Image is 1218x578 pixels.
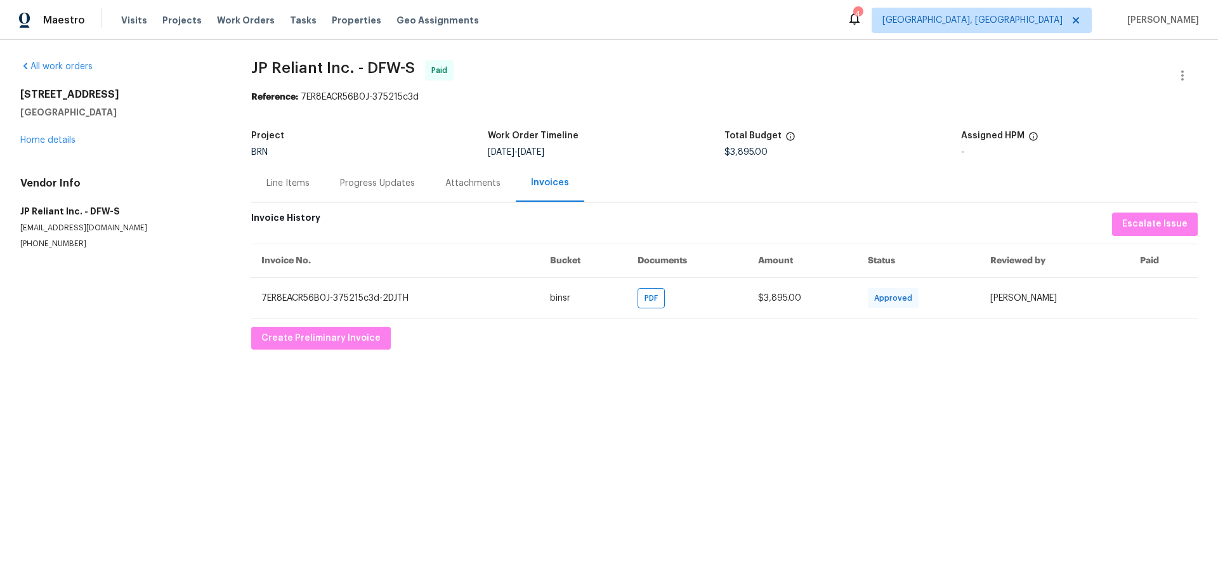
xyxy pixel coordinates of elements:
div: PDF [638,288,665,308]
h5: [GEOGRAPHIC_DATA] [20,106,221,119]
span: Create Preliminary Invoice [261,331,381,346]
a: All work orders [20,62,93,71]
span: Approved [874,292,917,305]
button: Create Preliminary Invoice [251,327,391,350]
h2: [STREET_ADDRESS] [20,88,221,101]
th: Invoice No. [251,244,540,277]
span: The hpm assigned to this work order. [1028,131,1038,148]
th: Documents [627,244,748,277]
h5: Assigned HPM [961,131,1025,140]
span: Tasks [290,16,317,25]
span: Paid [431,64,452,77]
b: Reference: [251,93,298,102]
div: 4 [853,8,862,20]
span: Visits [121,14,147,27]
h5: Work Order Timeline [488,131,579,140]
td: 7ER8EACR56B0J-375215c3d-2DJTH [251,277,540,319]
td: [PERSON_NAME] [980,277,1130,319]
button: Escalate Issue [1112,213,1198,236]
h5: Project [251,131,284,140]
div: Invoices [531,176,569,189]
div: Attachments [445,177,501,190]
div: Line Items [266,177,310,190]
p: [EMAIL_ADDRESS][DOMAIN_NAME] [20,223,221,233]
h6: Invoice History [251,213,320,230]
a: Home details [20,136,75,145]
span: Work Orders [217,14,275,27]
span: Escalate Issue [1122,216,1188,232]
span: [DATE] [488,148,514,157]
span: PDF [645,292,663,305]
span: BRN [251,148,268,157]
span: Properties [332,14,381,27]
th: Bucket [540,244,627,277]
h5: JP Reliant Inc. - DFW-S [20,205,221,218]
span: The total cost of line items that have been proposed by Opendoor. This sum includes line items th... [785,131,796,148]
span: Projects [162,14,202,27]
span: [PERSON_NAME] [1122,14,1199,27]
span: $3,895.00 [724,148,768,157]
span: - [488,148,544,157]
span: Geo Assignments [396,14,479,27]
h5: Total Budget [724,131,782,140]
th: Status [858,244,980,277]
p: [PHONE_NUMBER] [20,239,221,249]
th: Reviewed by [980,244,1130,277]
div: Progress Updates [340,177,415,190]
div: - [961,148,1198,157]
div: 7ER8EACR56B0J-375215c3d [251,91,1198,103]
h4: Vendor Info [20,177,221,190]
span: [GEOGRAPHIC_DATA], [GEOGRAPHIC_DATA] [882,14,1063,27]
th: Amount [748,244,857,277]
span: $3,895.00 [758,294,801,303]
span: Maestro [43,14,85,27]
span: [DATE] [518,148,544,157]
span: JP Reliant Inc. - DFW-S [251,60,415,76]
th: Paid [1130,244,1198,277]
td: binsr [540,277,627,319]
